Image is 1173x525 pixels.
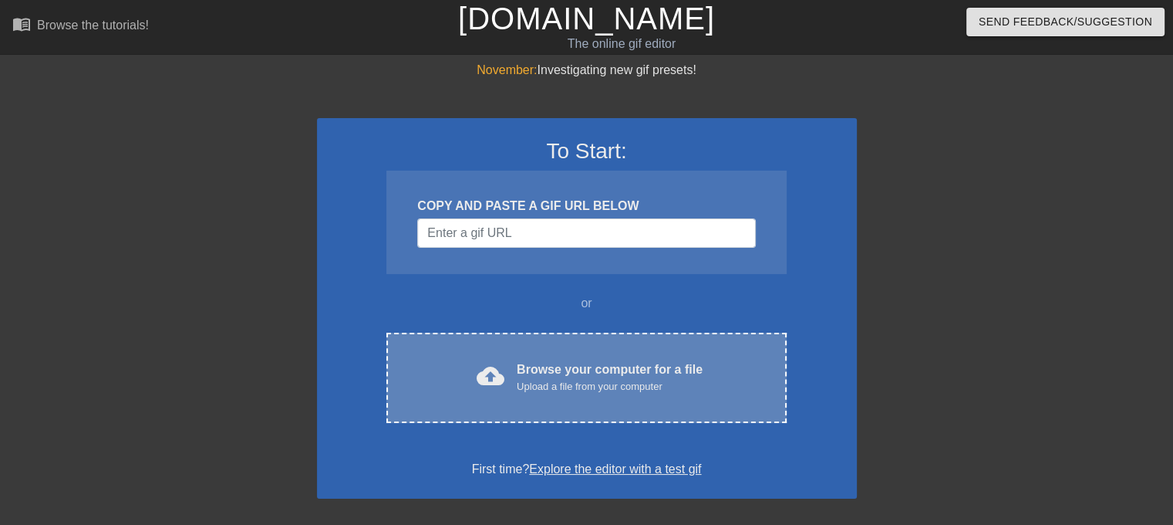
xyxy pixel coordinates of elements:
span: menu_book [12,15,31,33]
div: or [357,294,817,313]
div: Browse the tutorials! [37,19,149,32]
a: Explore the editor with a test gif [529,462,701,476]
a: Browse the tutorials! [12,15,149,39]
div: Investigating new gif presets! [317,61,857,80]
span: November: [477,63,537,76]
input: Username [417,218,755,248]
div: Upload a file from your computer [517,379,703,395]
span: Send Feedback/Suggestion [979,12,1152,32]
div: First time? [337,460,837,479]
button: Send Feedback/Suggestion [966,8,1165,36]
a: [DOMAIN_NAME] [458,2,715,36]
div: Browse your computer for a file [517,361,703,395]
span: cloud_upload [477,362,504,390]
div: COPY AND PASTE A GIF URL BELOW [417,197,755,215]
div: The online gif editor [399,35,844,53]
h3: To Start: [337,138,837,164]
